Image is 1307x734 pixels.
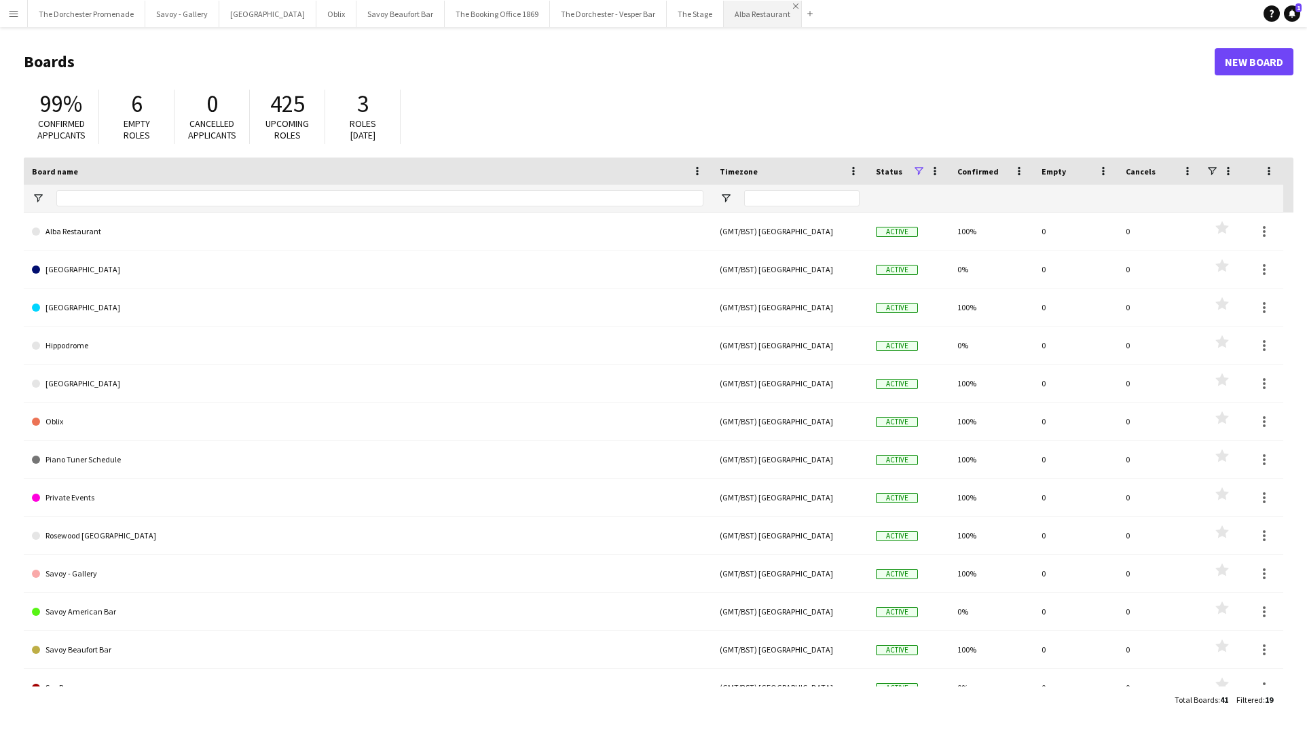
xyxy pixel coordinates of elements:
[219,1,316,27] button: [GEOGRAPHIC_DATA]
[876,379,918,389] span: Active
[445,1,550,27] button: The Booking Office 1869
[1033,555,1118,592] div: 0
[949,517,1033,554] div: 100%
[876,303,918,313] span: Active
[32,289,703,327] a: [GEOGRAPHIC_DATA]
[124,117,150,141] span: Empty roles
[949,441,1033,478] div: 100%
[131,89,143,119] span: 6
[265,117,309,141] span: Upcoming roles
[876,683,918,693] span: Active
[1118,441,1202,478] div: 0
[32,213,703,251] a: Alba Restaurant
[145,1,219,27] button: Savoy - Gallery
[712,669,868,706] div: (GMT/BST) [GEOGRAPHIC_DATA]
[32,365,703,403] a: [GEOGRAPHIC_DATA]
[1033,327,1118,364] div: 0
[28,1,145,27] button: The Dorchester Promenade
[1295,3,1302,12] span: 1
[1118,365,1202,402] div: 0
[712,213,868,250] div: (GMT/BST) [GEOGRAPHIC_DATA]
[1118,289,1202,326] div: 0
[357,89,369,119] span: 3
[712,251,868,288] div: (GMT/BST) [GEOGRAPHIC_DATA]
[876,417,918,427] span: Active
[1175,686,1228,713] div: :
[1033,669,1118,706] div: 0
[1265,695,1273,705] span: 19
[1236,686,1273,713] div: :
[32,251,703,289] a: [GEOGRAPHIC_DATA]
[876,341,918,351] span: Active
[1118,479,1202,516] div: 0
[712,289,868,326] div: (GMT/BST) [GEOGRAPHIC_DATA]
[876,645,918,655] span: Active
[32,403,703,441] a: Oblix
[1033,289,1118,326] div: 0
[1220,695,1228,705] span: 41
[270,89,305,119] span: 425
[40,89,82,119] span: 99%
[32,555,703,593] a: Savoy - Gallery
[356,1,445,27] button: Savoy Beaufort Bar
[712,631,868,668] div: (GMT/BST) [GEOGRAPHIC_DATA]
[949,555,1033,592] div: 100%
[56,190,703,206] input: Board name Filter Input
[1118,213,1202,250] div: 0
[1033,479,1118,516] div: 0
[876,569,918,579] span: Active
[876,166,902,177] span: Status
[1118,593,1202,630] div: 0
[949,365,1033,402] div: 100%
[949,327,1033,364] div: 0%
[712,327,868,364] div: (GMT/BST) [GEOGRAPHIC_DATA]
[1118,251,1202,288] div: 0
[1118,555,1202,592] div: 0
[712,593,868,630] div: (GMT/BST) [GEOGRAPHIC_DATA]
[1033,517,1118,554] div: 0
[1284,5,1300,22] a: 1
[949,289,1033,326] div: 100%
[316,1,356,27] button: Oblix
[724,1,802,27] button: Alba Restaurant
[876,607,918,617] span: Active
[350,117,376,141] span: Roles [DATE]
[712,365,868,402] div: (GMT/BST) [GEOGRAPHIC_DATA]
[37,117,86,141] span: Confirmed applicants
[876,227,918,237] span: Active
[949,213,1033,250] div: 100%
[1033,631,1118,668] div: 0
[667,1,724,27] button: The Stage
[1033,403,1118,440] div: 0
[1118,669,1202,706] div: 0
[720,192,732,204] button: Open Filter Menu
[1118,327,1202,364] div: 0
[744,190,860,206] input: Timezone Filter Input
[1118,517,1202,554] div: 0
[1118,403,1202,440] div: 0
[949,403,1033,440] div: 100%
[712,479,868,516] div: (GMT/BST) [GEOGRAPHIC_DATA]
[712,403,868,440] div: (GMT/BST) [GEOGRAPHIC_DATA]
[206,89,218,119] span: 0
[32,192,44,204] button: Open Filter Menu
[32,631,703,669] a: Savoy Beaufort Bar
[32,327,703,365] a: Hippodrome
[712,517,868,554] div: (GMT/BST) [GEOGRAPHIC_DATA]
[1126,166,1156,177] span: Cancels
[949,669,1033,706] div: 0%
[720,166,758,177] span: Timezone
[1033,213,1118,250] div: 0
[876,531,918,541] span: Active
[712,555,868,592] div: (GMT/BST) [GEOGRAPHIC_DATA]
[1042,166,1066,177] span: Empty
[949,479,1033,516] div: 100%
[949,593,1033,630] div: 0%
[188,117,236,141] span: Cancelled applicants
[550,1,667,27] button: The Dorchester - Vesper Bar
[1118,631,1202,668] div: 0
[1033,365,1118,402] div: 0
[32,441,703,479] a: Piano Tuner Schedule
[1033,593,1118,630] div: 0
[1236,695,1263,705] span: Filtered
